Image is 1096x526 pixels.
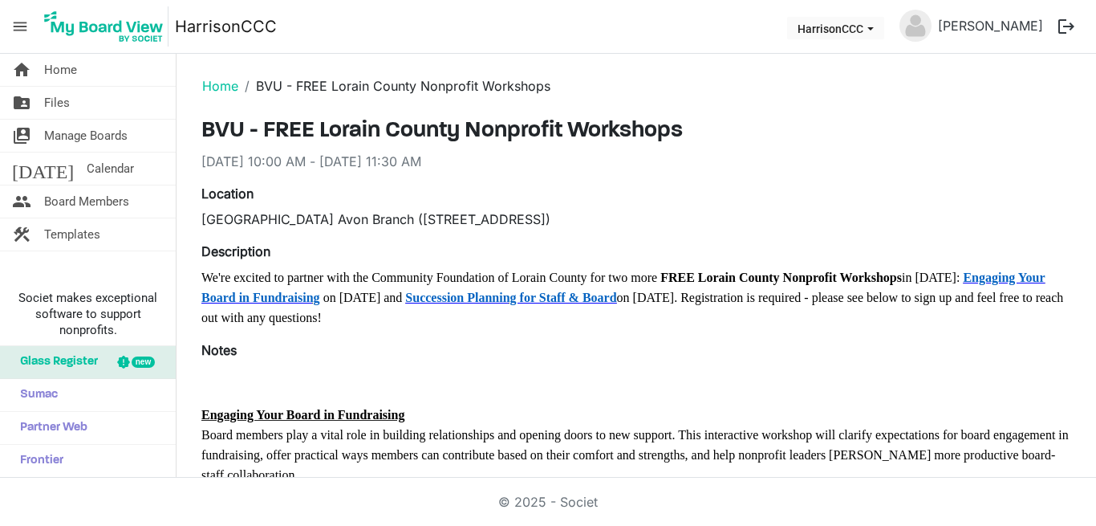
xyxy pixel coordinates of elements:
span: Frontier [12,445,63,477]
span: switch_account [12,120,31,152]
a: Engaging Your Board in Fundraising [201,271,1045,304]
span: Home [44,54,77,86]
b: FREE Lorain County Nonprofit Workshops [660,271,902,284]
span: Board members play a vital role in building relationships and opening doors to new support. This ... [201,428,1069,482]
span: Sumac [12,379,58,411]
img: no-profile-picture.svg [899,10,932,42]
span: Board Members [44,186,129,218]
a: © 2025 - Societ [498,494,598,510]
label: Notes [201,340,237,360]
label: Location [201,184,254,203]
span: Glass Register [12,346,98,378]
span: Templates [44,218,100,251]
span: Societ makes exceptional software to support nonprofits. [7,290,168,338]
img: My Board View Logo [39,6,168,47]
span: home [12,54,31,86]
a: HarrisonCCC [175,10,277,43]
span: menu [5,11,35,42]
span: Partner Web [12,412,87,444]
span: Engaging Your Board in Fundraising [201,408,404,422]
span: on [DATE]. Registration is required - please see below to sign up and feel free to reach out with... [201,291,1063,324]
span: construction [12,218,31,251]
span: on [DATE] and [323,291,406,304]
span: [DATE] [12,153,74,185]
a: Home [202,78,238,94]
button: HarrisonCCC dropdownbutton [787,17,884,39]
span: Manage Boards [44,120,128,152]
div: new [132,357,155,368]
div: [GEOGRAPHIC_DATA] Avon Branch ([STREET_ADDRESS]) [201,210,1071,229]
a: Succession Planning for Staff & Board [405,291,616,304]
button: logout [1049,10,1083,43]
span: We're excited to partner with the Community Foundation of Lorain County for two more in [DATE]: [201,271,963,284]
h3: BVU - FREE Lorain County Nonprofit Workshops [201,118,1071,145]
div: [DATE] 10:00 AM - [DATE] 11:30 AM [201,152,1071,171]
li: BVU - FREE Lorain County Nonprofit Workshops [238,76,550,96]
span: people [12,186,31,218]
a: [PERSON_NAME] [932,10,1049,42]
span: folder_shared [12,87,31,119]
span: Calendar [87,153,134,185]
span: Files [44,87,70,119]
a: My Board View Logo [39,6,175,47]
label: Description [201,242,270,261]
